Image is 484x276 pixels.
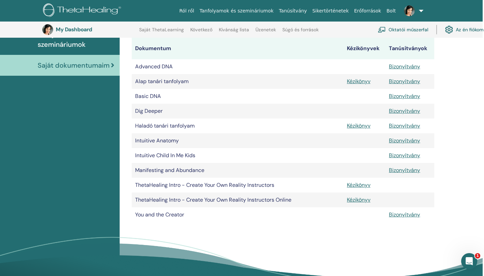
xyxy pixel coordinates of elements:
[404,5,415,16] img: default.jpg
[43,3,123,19] img: logo.png
[347,78,370,85] a: Kézikönyv
[177,5,197,17] a: Ról ről
[132,38,344,59] th: Dokumentum
[461,253,477,269] iframe: Intercom live chat
[190,27,212,38] a: Következő
[282,27,319,38] a: Súgó és források
[255,27,276,38] a: Üzenetek
[132,178,344,193] td: ThetaHealing Intro - Create Your Own Reality Instructors
[347,196,370,203] a: Kézikönyv
[352,5,384,17] a: Erőforrások
[378,22,428,37] a: Oktatói műszerfal
[219,27,249,38] a: Kívánság lista
[132,104,344,118] td: Dig Deeper
[38,29,114,49] span: Befejezett szemináriumok
[389,63,420,70] a: Bizonyítvány
[132,163,344,178] td: Manifesting and Abundance
[475,253,480,258] span: 1
[132,207,344,222] td: You and the Creator
[378,27,386,33] img: chalkboard-teacher.svg
[197,5,276,17] a: Tanfolyamok és szemináriumok
[445,22,484,37] a: Az én fiókom
[386,38,434,59] th: Tanúsítványok
[389,122,420,129] a: Bizonyítvány
[389,137,420,144] a: Bizonyítvány
[139,27,184,38] a: Saját ThetaLearning
[389,167,420,174] a: Bizonyítvány
[445,24,453,35] img: cog.svg
[132,148,344,163] td: Intuitive Child In Me Kids
[389,152,420,159] a: Bizonyítvány
[389,78,420,85] a: Bizonyítvány
[389,93,420,100] a: Bizonyítvány
[42,24,53,35] img: default.jpg
[56,26,123,33] h3: My Dashboard
[347,122,370,129] a: Kézikönyv
[132,59,344,74] td: Advanced DNA
[389,107,420,114] a: Bizonyítvány
[132,89,344,104] td: Basic DNA
[310,5,351,17] a: Sikertörténetek
[132,193,344,207] td: ThetaHealing Intro - Create Your Own Reality Instructors Online
[389,211,420,218] a: Bizonyítvány
[344,38,386,59] th: Kézikönyvek
[347,181,370,188] a: Kézikönyv
[384,5,399,17] a: Bolt
[132,74,344,89] td: Alap tanári tanfolyam
[132,118,344,133] td: Haladó tanári tanfolyam
[276,5,310,17] a: Tanúsítvány
[132,133,344,148] td: Intuitive Anatomy
[38,60,110,70] span: Saját dokumentumaim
